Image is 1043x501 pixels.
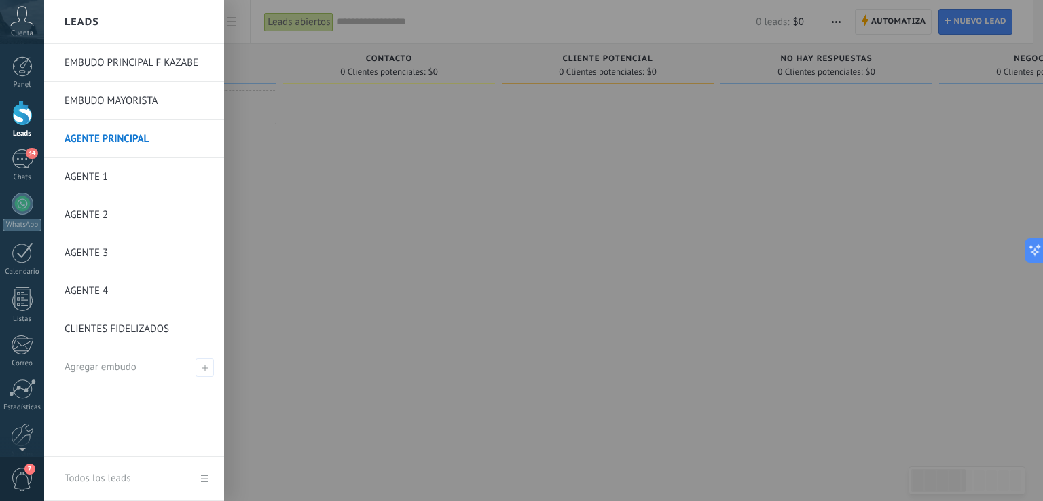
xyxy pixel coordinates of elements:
[3,359,42,368] div: Correo
[26,148,37,159] span: 34
[3,315,42,324] div: Listas
[65,196,211,234] a: AGENTE 2
[3,267,42,276] div: Calendario
[3,173,42,182] div: Chats
[65,82,211,120] a: EMBUDO MAYORISTA
[65,234,211,272] a: AGENTE 3
[3,219,41,231] div: WhatsApp
[3,403,42,412] div: Estadísticas
[65,460,130,498] div: Todos los leads
[11,29,33,38] span: Cuenta
[65,360,136,373] span: Agregar embudo
[65,272,211,310] a: AGENTE 4
[65,120,211,158] a: AGENTE PRINCIPAL
[65,158,211,196] a: AGENTE 1
[65,310,211,348] a: CLIENTES FIDELIZADOS
[44,457,224,501] a: Todos los leads
[3,130,42,138] div: Leads
[65,1,99,43] h2: Leads
[24,464,35,475] span: 7
[65,44,211,82] a: EMBUDO PRINCIPAL F KAZABE
[196,358,214,377] span: Agregar embudo
[3,81,42,90] div: Panel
